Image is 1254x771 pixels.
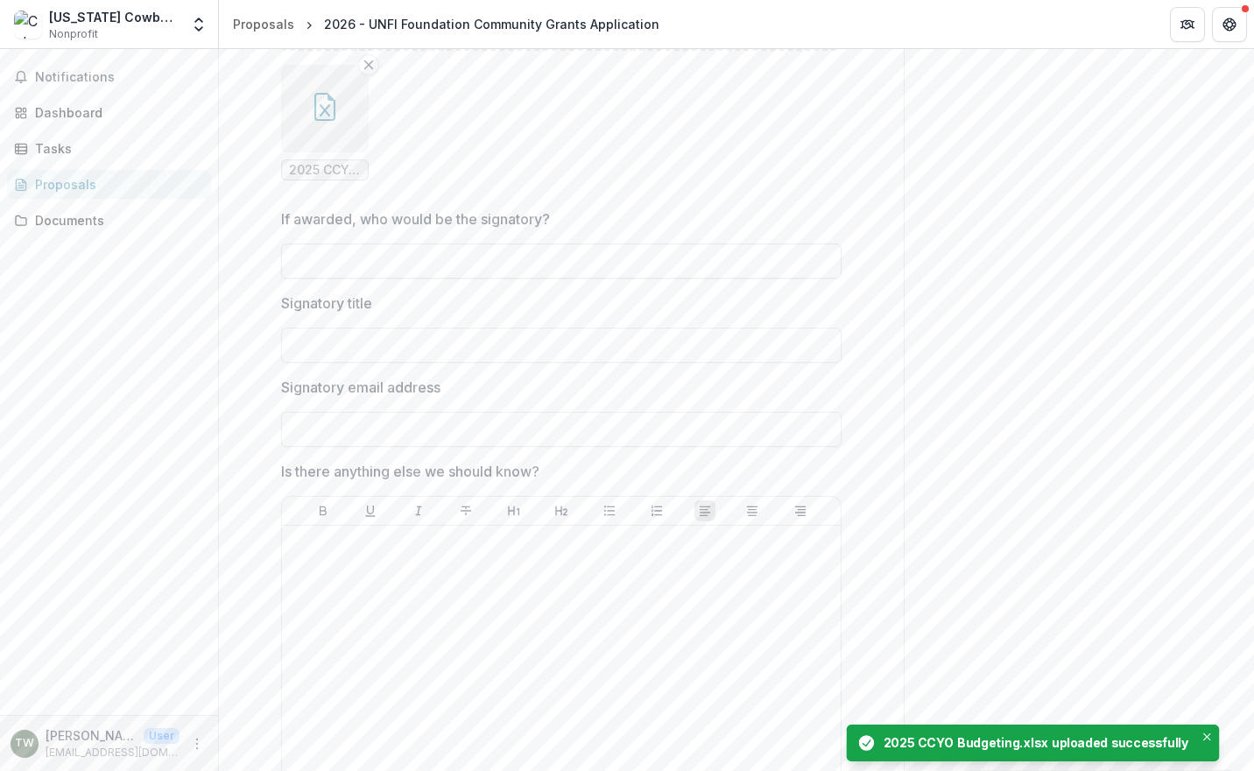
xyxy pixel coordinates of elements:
span: 2025 CCYO Budgeting.xlsx [289,163,361,178]
p: Signatory title [281,293,372,314]
button: More [187,733,208,754]
div: Proposals [233,15,294,33]
div: 2025 CCYO Budgeting.xlsx uploaded successfully [884,734,1189,753]
a: Documents [7,206,211,235]
button: Ordered List [646,500,667,521]
div: Dashboard [35,103,197,122]
p: [PERSON_NAME] [46,726,137,745]
p: If awarded, who would be the signatory? [281,209,550,230]
p: Is there anything else we should know? [281,461,539,482]
div: Theo Warrior [15,738,34,749]
button: Bold [313,500,334,521]
div: 2026 - UNFI Foundation Community Grants Application [324,15,659,33]
img: Colorado Cowboys Youth Organization [14,11,42,39]
div: [US_STATE] Cowboys Youth Organization [49,8,180,26]
p: Signatory email address [281,377,440,398]
a: Proposals [7,170,211,199]
span: Notifications [35,70,204,85]
button: Open entity switcher [187,7,211,42]
div: Notifications-bottom-right [812,715,1254,771]
button: Align Right [790,500,811,521]
button: Underline [360,500,381,521]
div: Proposals [35,175,197,194]
div: Remove File2025 CCYO Budgeting.xlsx [281,65,369,180]
a: Proposals [226,11,301,37]
button: Strike [455,500,476,521]
button: Get Help [1212,7,1247,42]
a: Tasks [7,134,211,163]
button: Align Center [742,500,763,521]
p: [EMAIL_ADDRESS][DOMAIN_NAME] [46,745,180,760]
button: Heading 1 [504,500,525,521]
button: Align Left [694,500,715,521]
nav: breadcrumb [226,11,666,37]
button: Italicize [408,500,429,521]
span: Nonprofit [49,26,98,42]
p: User [144,728,180,744]
div: Tasks [35,139,197,158]
button: Remove File [358,54,379,75]
button: Heading 2 [551,500,572,521]
div: Documents [35,211,197,230]
button: Close [1198,728,1216,746]
a: Dashboard [7,98,211,127]
button: Notifications [7,63,211,91]
button: Bullet List [599,500,620,521]
button: Partners [1170,7,1205,42]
